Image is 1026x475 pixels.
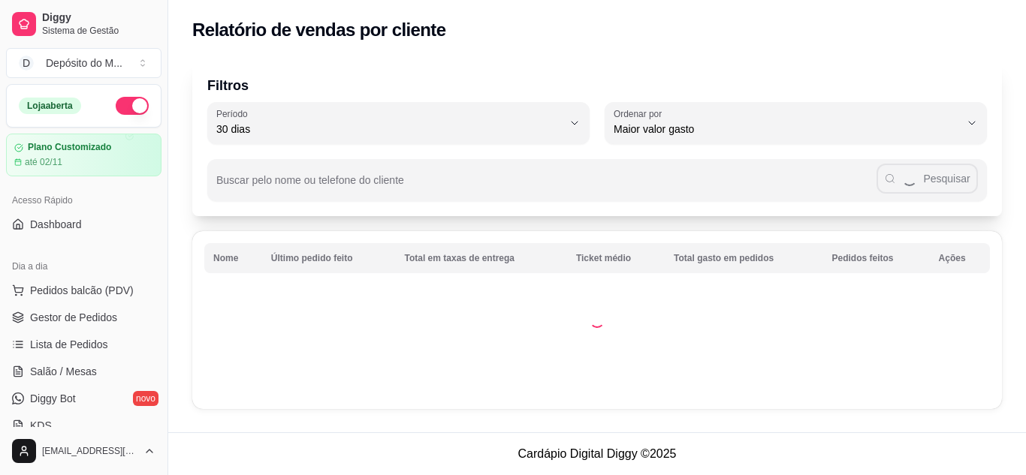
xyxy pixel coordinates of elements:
a: Dashboard [6,212,161,236]
a: Plano Customizadoaté 02/11 [6,134,161,176]
span: 30 dias [216,122,563,137]
span: Diggy Bot [30,391,76,406]
a: Lista de Pedidos [6,332,161,356]
a: Gestor de Pedidos [6,305,161,329]
span: Dashboard [30,217,82,232]
span: KDS [30,418,52,433]
div: Loading [590,313,605,328]
button: Select a team [6,48,161,78]
span: Salão / Mesas [30,364,97,379]
span: Gestor de Pedidos [30,310,117,325]
p: Filtros [207,75,987,96]
div: Acesso Rápido [6,188,161,212]
article: até 02/11 [25,156,62,168]
label: Ordenar por [614,107,667,120]
button: Alterar Status [116,97,149,115]
a: KDS [6,413,161,437]
div: Dia a dia [6,254,161,278]
footer: Cardápio Digital Diggy © 2025 [168,432,1026,475]
input: Buscar pelo nome ou telefone do cliente [216,179,877,194]
span: Diggy [42,11,155,25]
span: D [19,56,34,71]
button: Ordenar porMaior valor gasto [605,102,987,144]
span: Lista de Pedidos [30,337,108,352]
label: Período [216,107,252,120]
span: Maior valor gasto [614,122,960,137]
button: Pedidos balcão (PDV) [6,278,161,302]
a: DiggySistema de Gestão [6,6,161,42]
button: Período30 dias [207,102,590,144]
h2: Relatório de vendas por cliente [192,18,446,42]
span: [EMAIL_ADDRESS][DOMAIN_NAME] [42,445,137,457]
a: Diggy Botnovo [6,386,161,410]
a: Salão / Mesas [6,359,161,383]
span: Pedidos balcão (PDV) [30,283,134,298]
article: Plano Customizado [28,142,111,153]
div: Depósito do M ... [46,56,122,71]
button: [EMAIL_ADDRESS][DOMAIN_NAME] [6,433,161,469]
div: Loja aberta [19,98,81,114]
span: Sistema de Gestão [42,25,155,37]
